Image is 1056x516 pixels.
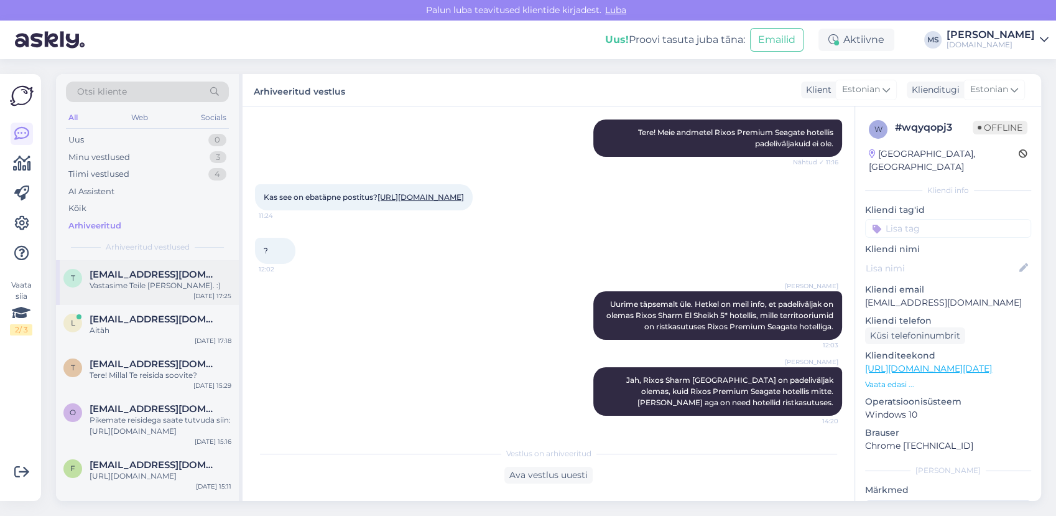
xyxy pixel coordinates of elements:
span: [PERSON_NAME] [785,357,838,367]
span: l [71,318,75,327]
div: Kliendi info [865,185,1031,196]
span: Kas see on ebatäpne postitus? [264,192,464,202]
p: Chrome [TECHNICAL_ID] [865,439,1031,453]
div: [DATE] 15:29 [193,381,231,390]
div: Proovi tasuta juba täna: [605,32,745,47]
div: 3 [210,151,226,164]
span: Arhiveeritud vestlused [106,242,190,253]
span: ? [264,246,268,255]
span: 12:03 [792,340,838,350]
span: tonnebrita@gmail.com [90,269,219,280]
div: Minu vestlused [68,151,130,164]
span: Estonian [842,83,880,96]
p: Kliendi nimi [865,243,1031,256]
div: 2 / 3 [10,324,32,335]
input: Lisa tag [865,219,1031,238]
span: 12:02 [259,265,305,274]
div: AI Assistent [68,185,114,198]
span: Tere! Meie andmetel Rixos Premium Seagate hotellis padeliväljakuid ei ole. [638,128,835,148]
p: Kliendi tag'id [865,204,1031,217]
span: Otsi kliente [77,85,127,98]
p: [EMAIL_ADDRESS][DOMAIN_NAME] [865,296,1031,309]
button: Emailid [750,28,804,52]
div: 0 [208,134,226,146]
div: MS [924,31,942,49]
div: Arhiveeritud [68,220,121,232]
p: Windows 10 [865,408,1031,421]
p: Vaata edasi ... [865,379,1031,390]
div: Klienditugi [907,83,960,96]
div: [DATE] 17:18 [195,336,231,345]
label: Arhiveeritud vestlus [254,82,345,98]
div: Tere! Millal Te reisida soovite? [90,370,231,381]
span: Estonian [970,83,1008,96]
span: Vestlus on arhiveeritud [506,448,591,459]
p: Kliendi telefon [865,314,1031,327]
div: [GEOGRAPHIC_DATA], [GEOGRAPHIC_DATA] [869,148,1019,174]
span: onnemerimaa123@gmail.com [90,403,219,415]
div: [DATE] 17:25 [193,291,231,301]
div: [DATE] 15:11 [196,482,231,491]
a: [URL][DOMAIN_NAME] [377,192,464,202]
span: Offline [973,121,1027,134]
span: f [70,464,75,473]
div: # wqyqopj3 [895,120,973,135]
div: Aktiivne [818,29,894,51]
span: Luba [601,4,630,16]
p: Brauser [865,426,1031,439]
span: w [874,124,882,134]
div: [PERSON_NAME] [865,465,1031,476]
span: 14:20 [792,416,838,426]
div: Kõik [68,202,86,215]
div: Tiimi vestlused [68,168,129,181]
span: Jah, Rixos Sharm [GEOGRAPHIC_DATA] on padeliväljak olemas, kuid Rixos Premium Seagate hotellis mi... [626,375,835,407]
span: florens@list.ru [90,459,219,471]
span: t [71,363,75,372]
div: Küsi telefoninumbrit [865,327,965,344]
span: tatjanavassiljeva96@gmail.com [90,359,219,370]
span: Nähtud ✓ 11:16 [792,157,838,167]
div: All [66,110,80,126]
div: [DATE] 15:16 [195,437,231,446]
div: Vaata siia [10,279,32,335]
input: Lisa nimi [866,261,1017,275]
div: [PERSON_NAME] [947,30,1035,40]
span: [PERSON_NAME] [785,281,838,291]
div: [DOMAIN_NAME] [947,40,1035,50]
span: lukslaura@hotmail.com [90,314,219,325]
a: [URL][DOMAIN_NAME][DATE] [865,363,992,374]
div: Klient [801,83,831,96]
p: Kliendi email [865,283,1031,296]
div: [URL][DOMAIN_NAME] [90,471,231,482]
span: 11:24 [259,211,305,220]
span: t [71,273,75,283]
p: Märkmed [865,484,1031,497]
div: Web [129,110,151,126]
div: Aitäh [90,325,231,336]
a: [PERSON_NAME][DOMAIN_NAME] [947,30,1049,50]
span: o [70,408,76,417]
div: Pikemate reisidega saate tutvuda siin: [URL][DOMAIN_NAME] [90,415,231,437]
span: Uurime täpsemalt üle. Hetkel on meil info, et padeliväljak on olemas Rixos Sharm El Sheikh 5* hot... [606,299,835,331]
div: 4 [208,168,226,181]
div: Uus [68,134,84,146]
div: Vastasime Teile [PERSON_NAME]. :) [90,280,231,291]
p: Klienditeekond [865,349,1031,362]
img: Askly Logo [10,84,34,108]
b: Uus! [605,34,629,45]
div: Socials [198,110,229,126]
p: Operatsioonisüsteem [865,395,1031,408]
div: Ava vestlus uuesti [504,467,593,484]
